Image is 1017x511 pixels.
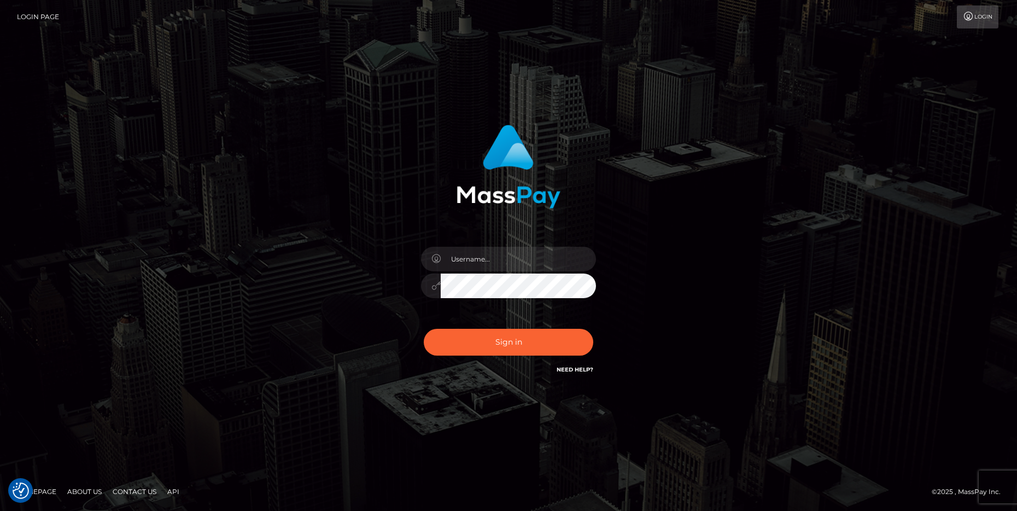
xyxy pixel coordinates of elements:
[957,5,998,28] a: Login
[932,486,1009,498] div: © 2025 , MassPay Inc.
[13,483,29,499] button: Consent Preferences
[63,483,106,500] a: About Us
[12,483,61,500] a: Homepage
[424,329,593,356] button: Sign in
[557,366,593,373] a: Need Help?
[13,483,29,499] img: Revisit consent button
[441,247,596,271] input: Username...
[17,5,59,28] a: Login Page
[108,483,161,500] a: Contact Us
[163,483,184,500] a: API
[457,125,560,208] img: MassPay Login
